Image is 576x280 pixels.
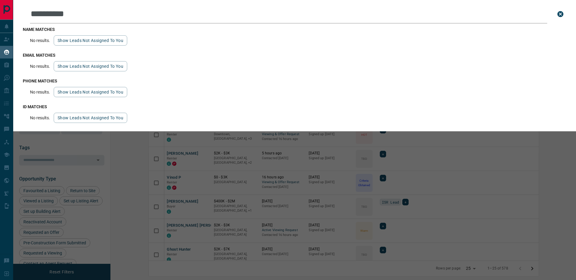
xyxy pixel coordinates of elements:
[30,115,50,120] p: No results.
[23,27,566,32] h3: name matches
[23,104,566,109] h3: id matches
[23,53,566,58] h3: email matches
[30,90,50,94] p: No results.
[54,87,127,97] button: show leads not assigned to you
[30,38,50,43] p: No results.
[54,61,127,71] button: show leads not assigned to you
[54,35,127,46] button: show leads not assigned to you
[23,79,566,83] h3: phone matches
[554,8,566,20] button: close search bar
[54,113,127,123] button: show leads not assigned to you
[30,64,50,69] p: No results.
